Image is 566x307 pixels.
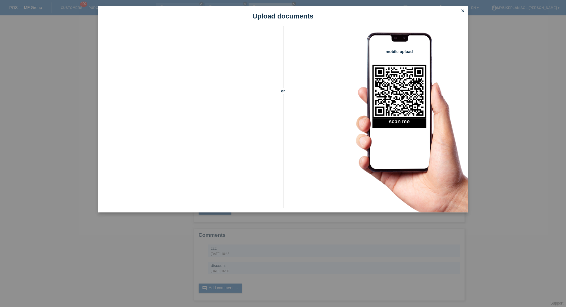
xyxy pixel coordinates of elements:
[373,49,426,54] h4: mobile upload
[459,8,467,15] a: close
[373,119,426,128] h2: scan me
[108,42,272,196] iframe: Upload
[272,88,294,94] span: or
[98,12,468,20] h1: Upload documents
[461,8,466,13] i: close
